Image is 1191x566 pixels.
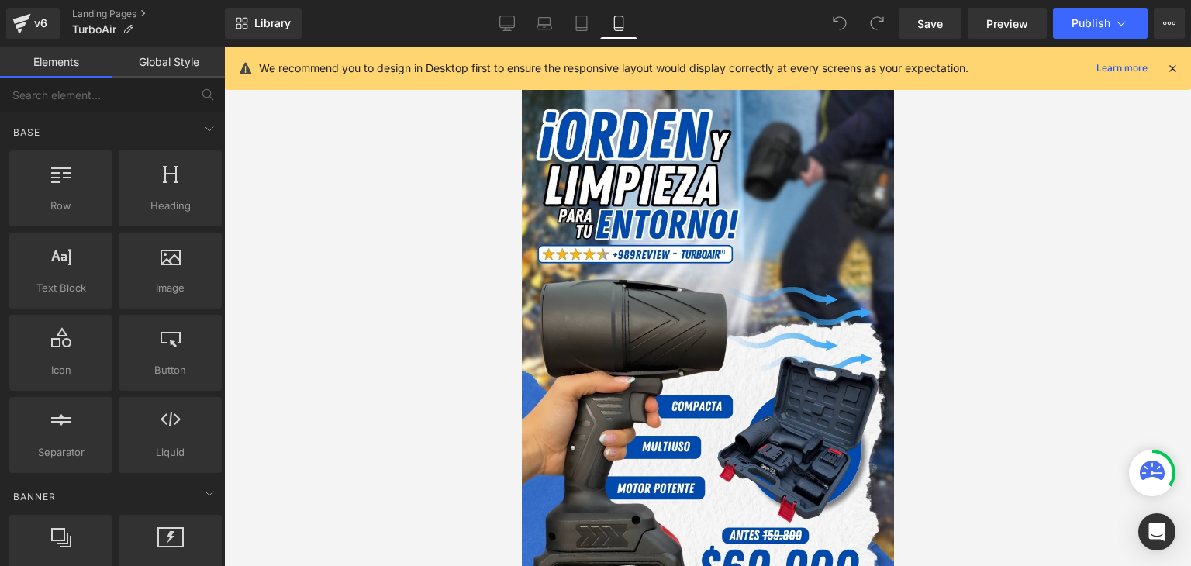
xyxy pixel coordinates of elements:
span: Text Block [14,280,108,296]
a: Mobile [600,8,637,39]
a: Preview [968,8,1047,39]
span: Preview [986,16,1028,32]
div: v6 [31,13,50,33]
a: Landing Pages [72,8,225,20]
button: Publish [1053,8,1148,39]
a: v6 [6,8,60,39]
span: Save [917,16,943,32]
span: Publish [1072,17,1110,29]
a: Desktop [488,8,526,39]
span: Banner [12,489,57,504]
a: Laptop [526,8,563,39]
span: Liquid [123,444,217,461]
span: Image [123,280,217,296]
button: Undo [824,8,855,39]
span: Icon [14,362,108,378]
span: Heading [123,198,217,214]
div: Open Intercom Messenger [1138,513,1175,550]
a: Tablet [563,8,600,39]
button: Redo [861,8,892,39]
span: Base [12,125,42,140]
a: Learn more [1090,59,1154,78]
span: Row [14,198,108,214]
span: Separator [14,444,108,461]
a: New Library [225,8,302,39]
span: TurboAir [72,23,116,36]
a: Global Style [112,47,225,78]
button: More [1154,8,1185,39]
span: Button [123,362,217,378]
span: Library [254,16,291,30]
p: We recommend you to design in Desktop first to ensure the responsive layout would display correct... [259,60,968,77]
